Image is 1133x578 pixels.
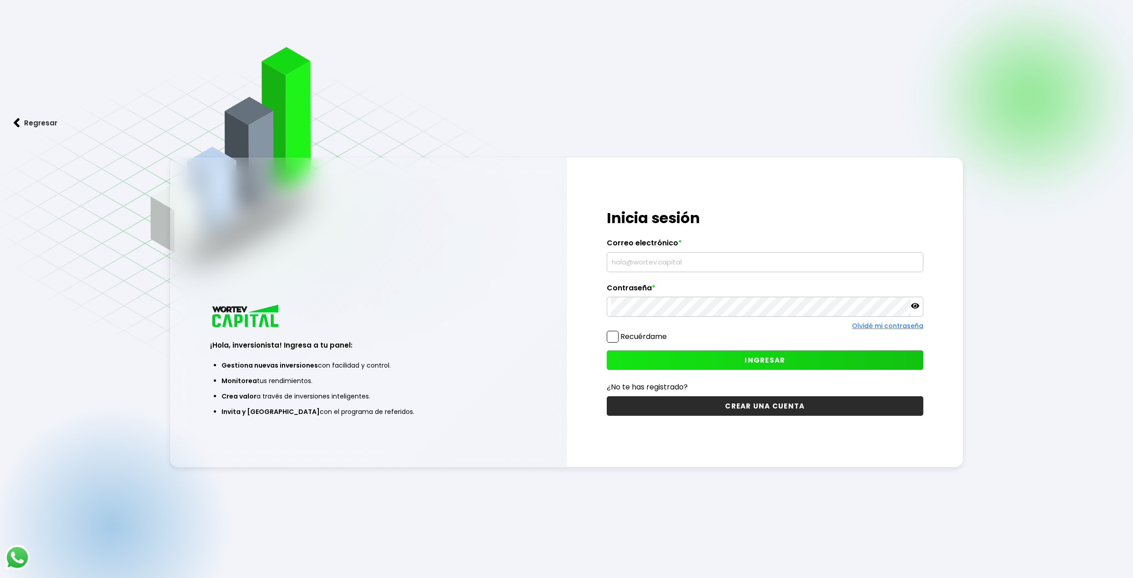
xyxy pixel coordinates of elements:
span: INGRESAR [745,355,785,365]
span: Crea valor [222,392,257,401]
label: Contraseña [607,284,924,297]
input: hola@wortev.capital [611,253,920,272]
span: Monitorea [222,376,257,385]
li: con facilidad y control. [222,358,516,373]
h3: ¡Hola, inversionista! Ingresa a tu panel: [210,340,527,350]
label: Recuérdame [620,331,667,342]
button: INGRESAR [607,350,924,370]
span: Gestiona nuevas inversiones [222,361,318,370]
li: a través de inversiones inteligentes. [222,389,516,404]
p: ¿No te has registrado? [607,381,924,393]
img: flecha izquierda [14,118,20,128]
h1: Inicia sesión [607,207,924,229]
a: ¿No te has registrado?CREAR UNA CUENTA [607,381,924,416]
span: Invita y [GEOGRAPHIC_DATA] [222,407,320,416]
li: con el programa de referidos. [222,404,516,419]
label: Correo electrónico [607,239,924,252]
img: logos_whatsapp-icon.242b2217.svg [5,545,30,570]
a: Olvidé mi contraseña [852,321,923,330]
img: logo_wortev_capital [210,304,282,330]
button: CREAR UNA CUENTA [607,396,924,416]
li: tus rendimientos. [222,373,516,389]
